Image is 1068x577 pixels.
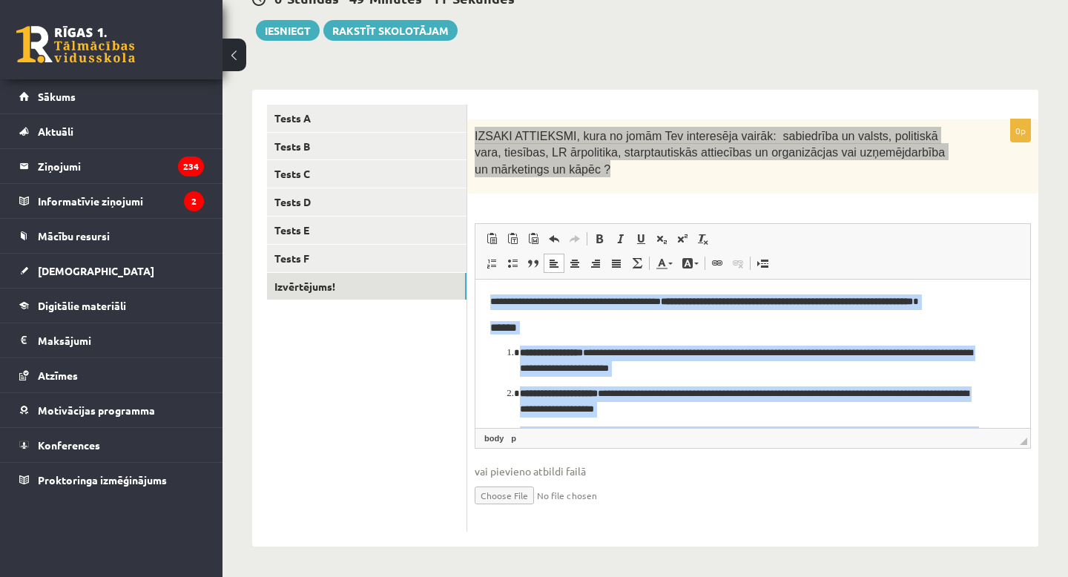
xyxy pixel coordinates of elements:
a: Align Left [544,254,564,273]
a: Rīgas 1. Tālmācības vidusskola [16,26,135,63]
a: Redo (⌘+Y) [564,229,585,248]
a: Tests D [267,188,467,216]
span: Atzīmes [38,369,78,382]
a: Math [627,254,647,273]
a: Tests A [267,105,467,132]
a: Link (⌘+K) [707,254,728,273]
body: Rich Text Editor, wiswyg-editor-user-answer-47433897239920 [15,15,540,218]
a: Justify [606,254,627,273]
a: Insert/Remove Numbered List [481,254,502,273]
a: Undo (⌘+Z) [544,229,564,248]
a: Align Right [585,254,606,273]
i: 234 [178,156,204,177]
a: Ziņojumi234 [19,149,204,183]
a: Proktoringa izmēģinājums [19,463,204,497]
a: Italic (⌘+I) [610,229,630,248]
a: Tests E [267,217,467,244]
iframe: Rich Text Editor, wiswyg-editor-user-answer-47433897239920 [475,280,1030,428]
a: Rakstīt skolotājam [323,20,458,41]
legend: Maksājumi [38,323,204,357]
span: Mācību resursi [38,229,110,243]
a: Remove Format [693,229,713,248]
span: [DEMOGRAPHIC_DATA] [38,264,154,277]
a: Superscript [672,229,693,248]
a: Motivācijas programma [19,393,204,427]
a: body element [481,432,507,445]
a: Digitālie materiāli [19,288,204,323]
a: Maksājumi [19,323,204,357]
a: Centre [564,254,585,273]
span: Drag to resize [1020,438,1027,445]
a: Tests C [267,160,467,188]
span: Digitālie materiāli [38,299,126,312]
a: Tests B [267,133,467,160]
a: Informatīvie ziņojumi2 [19,184,204,218]
span: Konferences [38,438,100,452]
a: Insert/Remove Bulleted List [502,254,523,273]
a: Paste (⌘+V) [481,229,502,248]
a: Tests F [267,245,467,272]
a: Bold (⌘+B) [589,229,610,248]
a: Paste from Word [523,229,544,248]
a: Block Quote [523,254,544,273]
a: p element [508,432,519,445]
a: Unlink [728,254,748,273]
a: Background Colour [677,254,703,273]
span: Proktoringa izmēģinājums [38,473,167,487]
a: Mācību resursi [19,219,204,253]
i: 2 [184,191,204,211]
p: 0p [1010,119,1031,142]
a: Text Colour [651,254,677,273]
a: Konferences [19,428,204,462]
span: Sākums [38,90,76,103]
button: Iesniegt [256,20,320,41]
span: vai pievieno atbildi failā [475,464,1031,479]
a: Underline (⌘+U) [630,229,651,248]
a: Subscript [651,229,672,248]
legend: Informatīvie ziņojumi [38,184,204,218]
a: Atzīmes [19,358,204,392]
a: Insert Page Break for Printing [752,254,773,273]
span: Aktuāli [38,125,73,138]
span: Motivācijas programma [38,403,155,417]
a: Paste as plain text (⌘+⇧+V) [502,229,523,248]
a: Sākums [19,79,204,113]
a: [DEMOGRAPHIC_DATA] [19,254,204,288]
a: Aktuāli [19,114,204,148]
legend: Ziņojumi [38,149,204,183]
span: IZSAKI ATTIEKSMI, kura no jomām Tev interesēja vairāk: sabiedrība un valsts, politiskā vara, ties... [475,130,945,176]
a: Izvērtējums! [267,273,467,300]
